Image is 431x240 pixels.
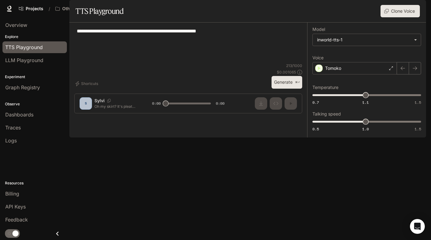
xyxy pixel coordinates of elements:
[325,65,341,71] p: Tomoko
[362,100,369,105] span: 1.1
[272,76,302,89] button: Generate⌘⏎
[312,112,341,116] p: Talking speed
[317,37,411,43] div: inworld-tts-1
[312,126,319,132] span: 0.5
[410,219,425,234] div: Open Intercom Messenger
[415,126,421,132] span: 1.5
[313,34,421,46] div: inworld-tts-1
[76,5,124,17] h1: TTS Playground
[295,81,300,84] p: ⌘⏎
[74,79,101,89] button: Shortcuts
[312,27,325,32] p: Model
[26,6,43,11] span: Projects
[62,6,82,11] p: Otherhalf
[362,126,369,132] span: 1.0
[415,100,421,105] span: 1.5
[312,56,324,60] p: Voice
[16,2,46,15] a: Go to projects
[286,63,302,68] p: 213 / 1000
[277,69,296,75] p: $ 0.001065
[312,85,338,90] p: Temperature
[46,6,53,12] div: /
[53,2,92,15] button: Open workspace menu
[381,5,420,17] button: Clone Voice
[312,100,319,105] span: 0.7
